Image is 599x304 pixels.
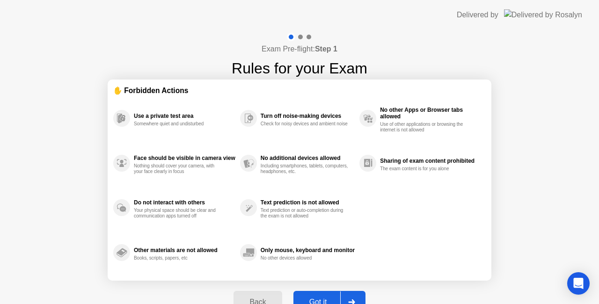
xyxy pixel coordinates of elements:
[134,163,222,174] div: Nothing should cover your camera, with your face clearly in focus
[261,113,355,119] div: Turn off noise-making devices
[261,199,355,206] div: Text prediction is not allowed
[134,247,235,253] div: Other materials are not allowed
[261,121,349,127] div: Check for noisy devices and ambient noise
[232,57,367,80] h1: Rules for your Exam
[380,122,468,133] div: Use of other applications or browsing the internet is not allowed
[134,155,235,161] div: Face should be visible in camera view
[261,163,349,174] div: Including smartphones, tablets, computers, headphones, etc.
[134,208,222,219] div: Your physical space should be clear and communication apps turned off
[261,255,349,261] div: No other devices allowed
[134,199,235,206] div: Do not interact with others
[261,208,349,219] div: Text prediction or auto-completion during the exam is not allowed
[134,255,222,261] div: Books, scripts, papers, etc
[261,155,355,161] div: No additional devices allowed
[380,107,481,120] div: No other Apps or Browser tabs allowed
[380,158,481,164] div: Sharing of exam content prohibited
[380,166,468,172] div: The exam content is for you alone
[113,85,486,96] div: ✋ Forbidden Actions
[457,9,498,21] div: Delivered by
[504,9,582,20] img: Delivered by Rosalyn
[262,43,337,55] h4: Exam Pre-flight:
[315,45,337,53] b: Step 1
[567,272,590,295] div: Open Intercom Messenger
[261,247,355,253] div: Only mouse, keyboard and monitor
[134,121,222,127] div: Somewhere quiet and undisturbed
[134,113,235,119] div: Use a private test area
